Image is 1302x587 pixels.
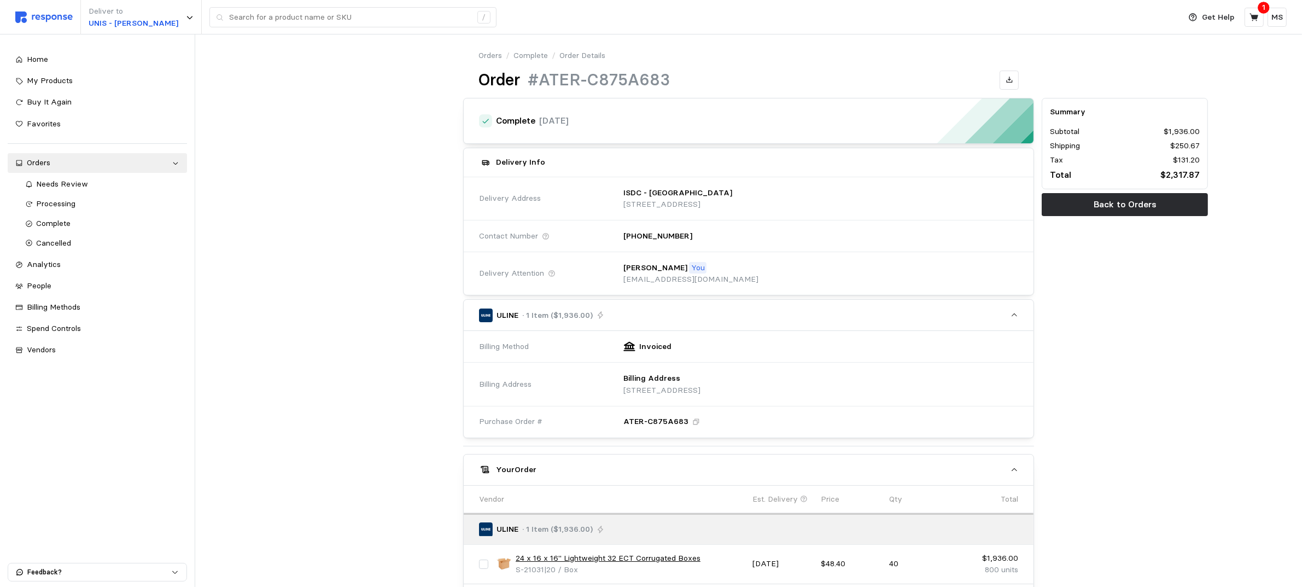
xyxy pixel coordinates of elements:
[623,373,680,385] p: Billing Address
[496,115,535,127] h4: Complete
[1050,106,1200,118] h5: Summary
[229,8,471,27] input: Search for a product name or SKU
[37,179,89,189] span: Needs Review
[8,340,187,360] a: Vendors
[752,558,813,570] p: [DATE]
[89,18,178,30] p: UNIS - [PERSON_NAME]
[27,157,168,169] div: Orders
[506,50,510,62] p: /
[957,553,1018,565] p: $1,936.00
[15,11,73,23] img: svg%3e
[1173,154,1200,166] p: $131.20
[516,565,544,574] span: S-21031
[1262,2,1265,14] p: 1
[497,310,518,322] p: ULINE
[8,114,187,134] a: Favorites
[464,455,1034,485] button: YourOrder
[27,345,56,354] span: Vendors
[539,114,569,127] p: [DATE]
[623,416,688,428] p: ATER-C875A683
[89,5,178,18] p: Deliver to
[8,319,187,339] a: Spend Controls
[1050,154,1063,166] p: Tax
[623,230,692,242] p: [PHONE_NUMBER]
[27,54,48,64] span: Home
[623,199,732,211] p: [STREET_ADDRESS]
[496,464,536,475] h5: Your Order
[522,310,593,322] p: · 1 Item ($1,936.00)
[464,331,1034,437] div: ULINE· 1 Item ($1,936.00)
[522,524,593,536] p: · 1 Item ($1,936.00)
[17,214,188,234] a: Complete
[479,416,542,428] span: Purchase Order #
[623,385,700,397] p: [STREET_ADDRESS]
[1202,11,1235,24] p: Get Help
[17,234,188,253] a: Cancelled
[821,558,881,570] p: $48.40
[27,75,73,85] span: My Products
[8,71,187,91] a: My Products
[27,567,171,577] p: Feedback?
[464,300,1034,330] button: ULINE· 1 Item ($1,936.00)
[1268,8,1287,27] button: MS
[1094,197,1157,211] p: Back to Orders
[752,493,798,505] p: Est. Delivery
[17,175,188,194] a: Needs Review
[37,199,76,208] span: Processing
[552,50,556,62] p: /
[8,298,187,317] a: Billing Methods
[479,230,538,242] span: Contact Number
[496,156,545,168] h5: Delivery Info
[1050,140,1080,152] p: Shipping
[477,11,491,24] div: /
[544,565,578,574] span: | 20 / Box
[516,553,700,565] a: 24 x 16 x 16" Lightweight 32 ECT Corrugated Boxes
[479,379,532,391] span: Billing Address
[889,558,950,570] p: 40
[889,493,902,505] p: Qty
[27,323,81,333] span: Spend Controls
[559,50,605,62] p: Order Details
[27,97,72,107] span: Buy It Again
[8,255,187,275] a: Analytics
[8,92,187,112] a: Buy It Again
[27,281,51,290] span: People
[27,302,80,312] span: Billing Methods
[479,268,544,280] span: Delivery Attention
[1271,11,1283,24] p: MS
[1182,7,1241,28] button: Get Help
[479,193,541,205] span: Delivery Address
[821,493,839,505] p: Price
[478,50,502,62] a: Orders
[513,50,548,62] a: Complete
[479,493,504,505] p: Vendor
[37,238,72,248] span: Cancelled
[528,69,670,91] h1: #ATER-C875A683
[1050,168,1071,182] p: Total
[479,341,529,353] span: Billing Method
[623,262,687,274] p: [PERSON_NAME]
[623,274,758,286] p: [EMAIL_ADDRESS][DOMAIN_NAME]
[1001,493,1018,505] p: Total
[478,69,520,91] h1: Order
[8,50,187,69] a: Home
[8,276,187,296] a: People
[1170,140,1200,152] p: $250.67
[1050,126,1079,138] p: Subtotal
[623,187,732,199] p: ISDC - [GEOGRAPHIC_DATA]
[691,262,705,274] p: You
[8,563,186,581] button: Feedback?
[1160,168,1200,182] p: $2,317.87
[639,341,672,353] p: Invoiced
[27,259,61,269] span: Analytics
[1164,126,1200,138] p: $1,936.00
[957,564,1018,576] p: 800 units
[8,153,187,173] a: Orders
[17,194,188,214] a: Processing
[1042,193,1208,216] button: Back to Orders
[497,524,518,536] p: ULINE
[27,119,61,129] span: Favorites
[496,556,512,572] img: S-21031
[37,218,71,228] span: Complete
